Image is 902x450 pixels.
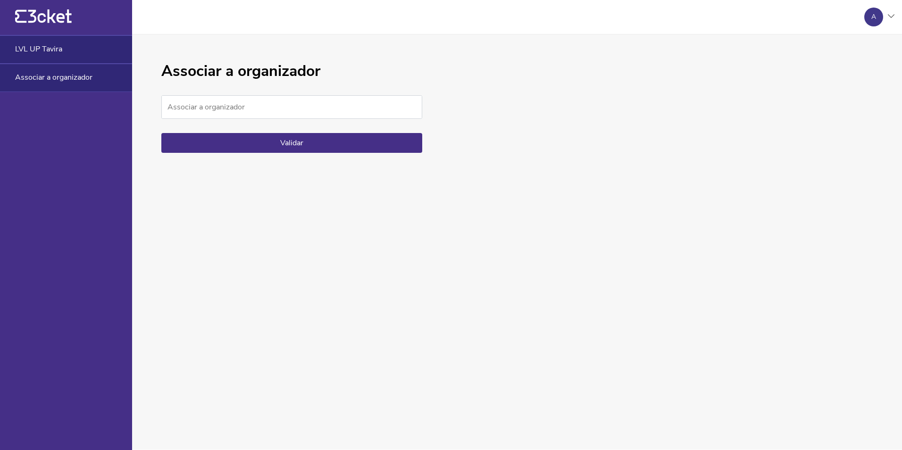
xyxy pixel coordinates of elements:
button: Validar [161,133,422,153]
span: LVL UP Tavira [15,45,62,53]
g: {' '} [15,10,26,23]
a: {' '} [15,19,72,25]
input: Associar a organizador [161,95,422,119]
span: Associar a organizador [15,73,92,82]
h1: Associar a organizador [161,63,422,80]
div: A [871,13,876,21]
